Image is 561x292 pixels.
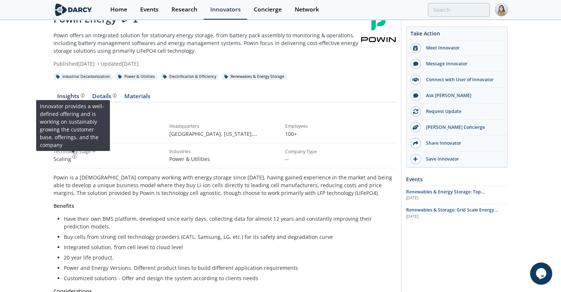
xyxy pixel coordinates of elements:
[53,155,164,163] div: Scaling
[64,254,391,261] li: 20 year life product.
[92,148,96,152] img: information.svg
[64,233,391,241] li: Buy cells from strong cell technology providers (CATL, Samsung, LG, etc.) for its safety and degr...
[53,174,396,197] p: Powin is a [DEMOGRAPHIC_DATA] company working with energy storage since [DATE], having gained exp...
[285,123,396,130] div: Employees
[53,93,89,102] a: Insights
[169,130,280,138] p: [GEOGRAPHIC_DATA], [US_STATE] , [GEOGRAPHIC_DATA]
[89,93,121,102] a: Details
[169,148,280,155] div: Industries
[81,93,85,97] img: information.svg
[64,264,391,272] li: Power and Energy Versions. Different product lines to build different application requirements
[421,124,503,131] div: [PERSON_NAME] Concierge
[210,7,241,13] div: Innovators
[113,93,117,97] img: information.svg
[406,189,485,202] span: Renewables & Energy Storage: Top Technologies from 2021
[406,30,507,40] div: Take Action
[140,7,159,13] div: Events
[421,76,503,83] div: Connect with User of Innovator
[169,123,280,130] div: Headquarters
[406,214,508,220] div: [DATE]
[57,93,84,99] div: Insights
[64,215,391,230] li: Have their own BMS platform, developed since early days, collecting data for almost 12 years and ...
[110,7,127,13] div: Home
[53,202,74,209] strong: Benefits
[172,7,197,13] div: Research
[421,108,503,115] div: Request Update
[222,73,287,80] div: Renewables & Energy Storage
[421,156,503,162] div: Save Innovator
[53,31,361,55] p: Powin offers an integrated solution for stationary energy storage, from battery pack assembly to ...
[53,123,164,130] div: Founded
[421,140,503,147] div: Share Innovator
[53,110,396,123] div: About
[406,151,507,167] button: Save Innovator
[64,243,391,251] li: Integrated solution, from cell level to cloud level
[96,60,101,67] span: •
[295,7,319,13] div: Network
[428,3,490,17] input: Advanced Search
[160,73,219,80] div: Electrification & Efficiency
[406,195,508,201] div: [DATE]
[406,189,508,201] a: Renewables & Energy Storage: Top Technologies from 2021 [DATE]
[421,45,503,51] div: Meet Innovator
[406,207,508,219] a: Renewables & Storage: Grid Scale Energy Storage [DATE]
[53,148,91,155] div: Technology Stage
[64,274,391,282] li: Customized solutions - Offer and design the system according to clients needs
[406,173,508,186] div: Events
[53,130,164,138] p: 1989
[285,148,396,155] div: Company Type
[53,60,361,68] div: Published [DATE] Updated [DATE]
[285,155,396,163] p: --
[92,93,117,99] div: Details
[530,262,554,285] iframe: chat widget
[53,73,113,80] div: Industrial Decarbonization
[53,3,94,16] img: logo-wide.svg
[254,7,282,13] div: Concierge
[406,207,498,220] span: Renewables & Storage: Grid Scale Energy Storage
[72,155,76,159] img: information.svg
[495,3,508,16] img: Profile
[121,93,155,102] a: Materials
[421,61,503,67] div: Message Innovator
[285,130,396,138] p: 100+
[169,155,210,162] span: Power & Utilities
[115,73,158,80] div: Power & Utilities
[421,92,503,99] div: Ask [PERSON_NAME]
